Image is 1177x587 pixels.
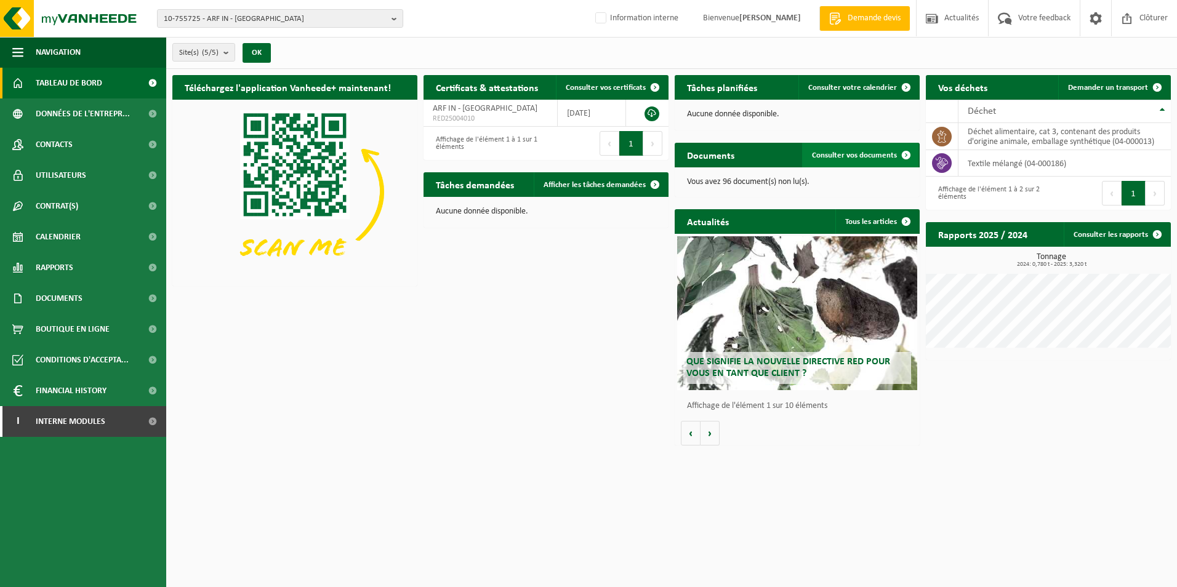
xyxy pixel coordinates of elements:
span: Tableau de bord [36,68,102,98]
strong: [PERSON_NAME] [739,14,801,23]
span: Consulter vos documents [812,151,897,159]
a: Demande devis [819,6,910,31]
a: Demander un transport [1058,75,1170,100]
h2: Documents [675,143,747,167]
img: Download de VHEPlus App [172,100,417,284]
span: Consulter votre calendrier [808,84,897,92]
td: déchet alimentaire, cat 3, contenant des produits d'origine animale, emballage synthétique (04-00... [958,123,1171,150]
span: Données de l'entrepr... [36,98,130,129]
button: Previous [1102,181,1122,206]
span: 10-755725 - ARF IN - [GEOGRAPHIC_DATA] [164,10,387,28]
p: Vous avez 96 document(s) non lu(s). [687,178,907,186]
div: Affichage de l'élément 1 à 1 sur 1 éléments [430,130,540,157]
span: Consulter vos certificats [566,84,646,92]
a: Consulter votre calendrier [798,75,918,100]
button: Next [643,131,662,156]
p: Affichage de l'élément 1 sur 10 éléments [687,402,914,410]
label: Information interne [593,9,678,28]
span: I [12,406,23,437]
button: Previous [600,131,619,156]
span: Site(s) [179,44,219,62]
div: Affichage de l'élément 1 à 2 sur 2 éléments [932,180,1042,207]
button: Site(s)(5/5) [172,43,235,62]
span: Contacts [36,129,73,160]
h2: Vos déchets [926,75,1000,99]
button: Next [1146,181,1165,206]
span: Navigation [36,37,81,68]
span: Demander un transport [1068,84,1148,92]
span: ARF IN - [GEOGRAPHIC_DATA] [433,104,537,113]
count: (5/5) [202,49,219,57]
h2: Tâches planifiées [675,75,769,99]
a: Consulter les rapports [1064,222,1170,247]
span: Interne modules [36,406,105,437]
h2: Actualités [675,209,741,233]
span: RED25004010 [433,114,548,124]
span: Déchet [968,106,996,116]
p: Aucune donnée disponible. [687,110,907,119]
button: 1 [1122,181,1146,206]
button: OK [243,43,271,63]
h2: Tâches demandées [424,172,526,196]
span: Financial History [36,375,106,406]
span: Contrat(s) [36,191,78,222]
span: Documents [36,283,82,314]
a: Que signifie la nouvelle directive RED pour vous en tant que client ? [677,236,917,390]
span: Que signifie la nouvelle directive RED pour vous en tant que client ? [686,357,890,378]
span: 2024: 0,780 t - 2025: 3,320 t [932,262,1171,268]
span: Boutique en ligne [36,314,110,345]
p: Aucune donnée disponible. [436,207,656,216]
span: Calendrier [36,222,81,252]
button: Volgende [701,421,720,445]
span: Utilisateurs [36,160,86,191]
h3: Tonnage [932,253,1171,268]
a: Tous les articles [835,209,918,234]
a: Consulter vos certificats [556,75,667,100]
td: textile mélangé (04-000186) [958,150,1171,177]
span: Conditions d'accepta... [36,345,129,375]
span: Rapports [36,252,73,283]
span: Demande devis [845,12,904,25]
h2: Certificats & attestations [424,75,550,99]
button: 1 [619,131,643,156]
a: Consulter vos documents [802,143,918,167]
a: Afficher les tâches demandées [534,172,667,197]
td: [DATE] [558,100,627,127]
h2: Téléchargez l'application Vanheede+ maintenant! [172,75,403,99]
button: Vorige [681,421,701,445]
h2: Rapports 2025 / 2024 [926,222,1040,246]
button: 10-755725 - ARF IN - [GEOGRAPHIC_DATA] [157,9,403,28]
span: Afficher les tâches demandées [544,181,646,189]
